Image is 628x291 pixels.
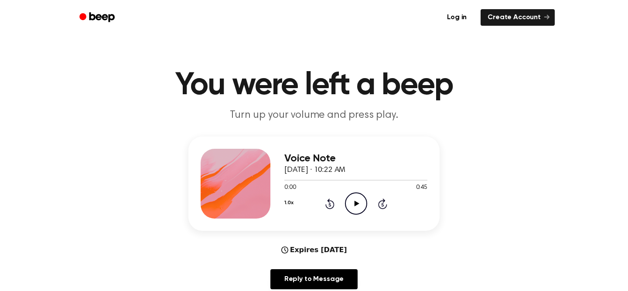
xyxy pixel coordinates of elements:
a: Beep [73,9,123,26]
span: 0:45 [416,183,427,192]
a: Reply to Message [270,269,358,289]
h3: Voice Note [284,153,427,164]
button: 1.0x [284,195,293,210]
h1: You were left a beep [91,70,537,101]
p: Turn up your volume and press play. [147,108,481,123]
span: 0:00 [284,183,296,192]
span: [DATE] · 10:22 AM [284,166,345,174]
div: Expires [DATE] [281,245,347,255]
a: Create Account [481,9,555,26]
a: Log in [438,7,475,27]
